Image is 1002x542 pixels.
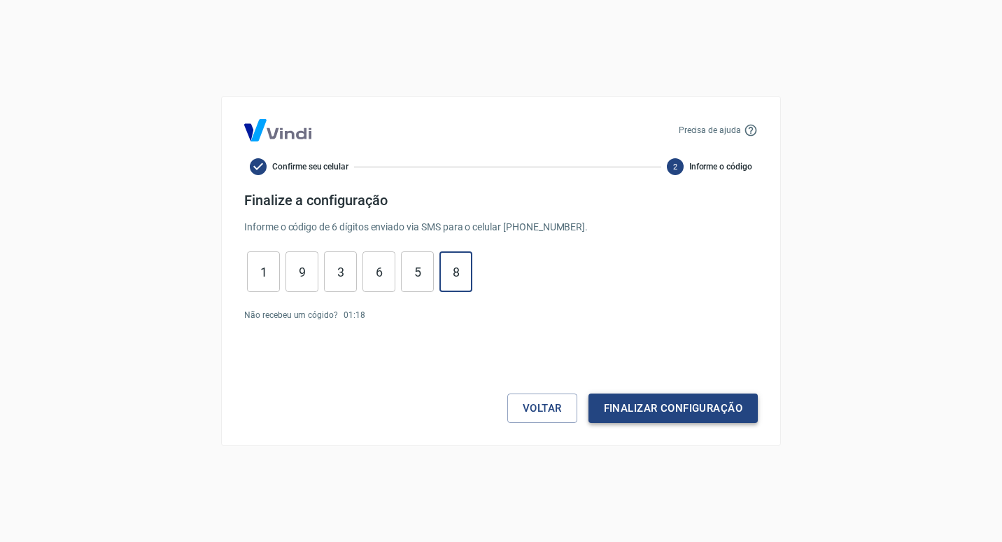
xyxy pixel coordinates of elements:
[673,162,677,172] text: 2
[588,394,758,423] button: Finalizar configuração
[244,192,758,209] h4: Finalize a configuração
[244,119,311,141] img: Logo Vind
[244,220,758,235] p: Informe o código de 6 dígitos enviado via SMS para o celular [PHONE_NUMBER] .
[272,160,348,173] span: Confirme seu celular
[344,309,365,321] p: 01 : 18
[244,309,338,321] p: Não recebeu um cógido?
[679,124,741,137] p: Precisa de ajuda
[689,160,752,173] span: Informe o código
[507,394,577,423] button: Voltar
